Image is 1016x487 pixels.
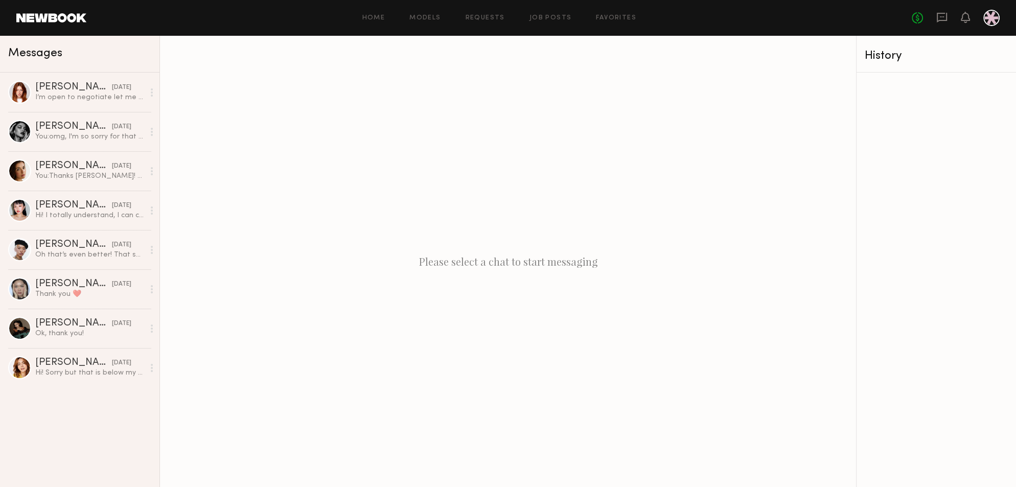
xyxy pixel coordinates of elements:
div: You: omg, I'm so sorry for that error, let me edit it :) [35,132,144,142]
div: [DATE] [112,201,131,211]
div: [PERSON_NAME] [35,358,112,368]
a: Job Posts [529,15,572,21]
a: Requests [466,15,505,21]
span: Messages [8,48,62,59]
div: [DATE] [112,358,131,368]
div: [PERSON_NAME] [35,279,112,289]
div: [PERSON_NAME] [35,240,112,250]
div: Hi! Sorry but that is below my rate. [35,368,144,378]
div: Thank you ❤️ [35,289,144,299]
div: I’m open to negotiate let me know :) [35,92,144,102]
div: [DATE] [112,319,131,329]
div: [DATE] [112,83,131,92]
div: [DATE] [112,161,131,171]
div: [PERSON_NAME] [35,122,112,132]
div: Ok, thank you! [35,329,144,338]
div: History [865,50,1008,62]
div: [DATE] [112,240,131,250]
div: You: Thanks [PERSON_NAME]! We will definitely reach out for the next shoot :) We would love to wo... [35,171,144,181]
div: [PERSON_NAME] [35,82,112,92]
a: Home [362,15,385,21]
div: [PERSON_NAME] [35,318,112,329]
div: [DATE] [112,122,131,132]
div: Hi! I totally understand, I can cover my flight for this project if you’re still open to having me ! [35,211,144,220]
a: Models [409,15,441,21]
div: Oh that’s even better! That sounds great! [EMAIL_ADDRESS][DOMAIN_NAME] 7605534916 Sizes: 32-24-33... [35,250,144,260]
div: Please select a chat to start messaging [160,36,856,487]
div: [PERSON_NAME] [35,200,112,211]
div: [DATE] [112,280,131,289]
div: [PERSON_NAME] [35,161,112,171]
a: Favorites [596,15,636,21]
